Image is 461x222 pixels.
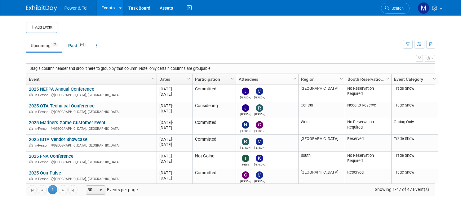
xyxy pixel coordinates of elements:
span: - [172,103,173,108]
div: [DATE] [159,125,189,130]
img: Robert Zuzek [256,104,263,112]
a: Go to the next page [58,185,68,194]
img: Michael Mackeben [256,171,263,179]
td: [GEOGRAPHIC_DATA] [298,135,345,152]
div: [GEOGRAPHIC_DATA], [GEOGRAPHIC_DATA] [29,176,154,181]
a: 2025 Mariners Game Customer Event [29,120,105,125]
span: In-Person [34,160,50,164]
a: 2025 NEPPA Annual Conference [29,86,94,92]
div: Judd Bartley [240,112,251,116]
td: Reserved [345,168,391,185]
a: Upcoming47 [26,40,62,52]
td: West [298,118,345,135]
span: - [172,170,173,175]
span: Go to the next page [60,188,65,193]
td: Not Going [192,152,236,168]
img: Judd Bartley [242,104,249,112]
img: In-Person Event [29,143,33,147]
a: Event Category [394,74,434,84]
span: In-Person [34,127,50,131]
td: Trade Show [391,168,438,185]
td: Committed [192,135,236,152]
a: Attendees [239,74,294,84]
td: Central [298,101,345,118]
div: [GEOGRAPHIC_DATA], [GEOGRAPHIC_DATA] [29,159,154,165]
a: 2025 ComPulse [29,170,61,176]
td: Committed [192,118,236,135]
div: [DATE] [159,153,189,159]
img: Chris Noora [242,171,249,179]
td: Need to Reserve [345,101,391,118]
div: Drag a column header and drop it here to group by that column. Note: only certain columns are gro... [26,64,435,74]
span: - [172,137,173,142]
span: Search [389,6,404,11]
span: Go to the first page [30,188,35,193]
span: 1 [48,185,57,194]
div: John Gautieri [240,95,251,99]
td: No Reservation Required [345,84,391,101]
span: 349 [78,43,86,47]
div: Nate Derbyshire [240,129,251,133]
div: [GEOGRAPHIC_DATA], [GEOGRAPHIC_DATA] [29,92,154,97]
td: Trade Show [391,84,438,101]
a: Column Settings [291,74,298,83]
div: [DATE] [159,159,189,164]
a: Column Settings [431,74,438,83]
img: In-Person Event [29,127,33,130]
span: Column Settings [186,76,191,81]
a: Column Settings [150,74,157,83]
div: Michael Mackeben [254,95,265,99]
span: Showing 1-47 of 47 Event(s) [369,185,435,194]
div: [DATE] [159,103,189,108]
td: Reserved [345,135,391,152]
a: Past349 [64,40,91,52]
span: - [172,154,173,158]
img: Ron Rafalzik [242,138,249,145]
div: [GEOGRAPHIC_DATA], [GEOGRAPHIC_DATA] [29,126,154,131]
a: Participation [195,74,232,84]
span: Events per page [78,185,144,194]
span: Column Settings [292,76,297,81]
div: Michael Mackeben [254,145,265,149]
td: Trade Show [391,152,438,168]
a: Dates [159,74,188,84]
span: Column Settings [230,76,235,81]
a: 2025 OTA Technical Conference [29,103,95,109]
span: In-Person [34,143,50,147]
a: Column Settings [384,74,391,83]
a: Event [29,74,153,84]
div: [GEOGRAPHIC_DATA], [GEOGRAPHIC_DATA] [29,109,154,114]
span: 47 [51,43,58,47]
td: No Reservation Required [345,118,391,135]
a: 2025 IBTA Vendor Showcase [29,137,87,142]
span: select [98,188,103,193]
div: [DATE] [159,86,189,92]
span: - [172,120,173,125]
td: Considering [192,101,236,118]
img: In-Person Event [29,93,33,96]
img: ExhibitDay [26,5,57,11]
div: [DATE] [159,142,189,147]
img: Teddy Dye [242,155,249,162]
div: Robert Zuzek [254,112,265,116]
span: In-Person [34,177,50,181]
td: Trade Show [391,101,438,118]
td: South [298,152,345,168]
span: Go to the last page [70,188,75,193]
span: Column Settings [339,76,344,81]
span: In-Person [34,93,50,97]
span: Column Settings [385,76,390,81]
img: Kevin Wilkes [256,155,263,162]
a: Column Settings [229,74,236,83]
span: Column Settings [151,76,156,81]
span: - [172,87,173,91]
span: In-Person [34,110,50,114]
td: Trade Show [391,135,438,152]
a: Go to the previous page [38,185,47,194]
a: Column Settings [185,74,192,83]
div: [GEOGRAPHIC_DATA], [GEOGRAPHIC_DATA] [29,143,154,148]
td: [GEOGRAPHIC_DATA] [298,168,345,185]
img: In-Person Event [29,160,33,163]
a: Booth Reservation Status [348,74,387,84]
div: [DATE] [159,137,189,142]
